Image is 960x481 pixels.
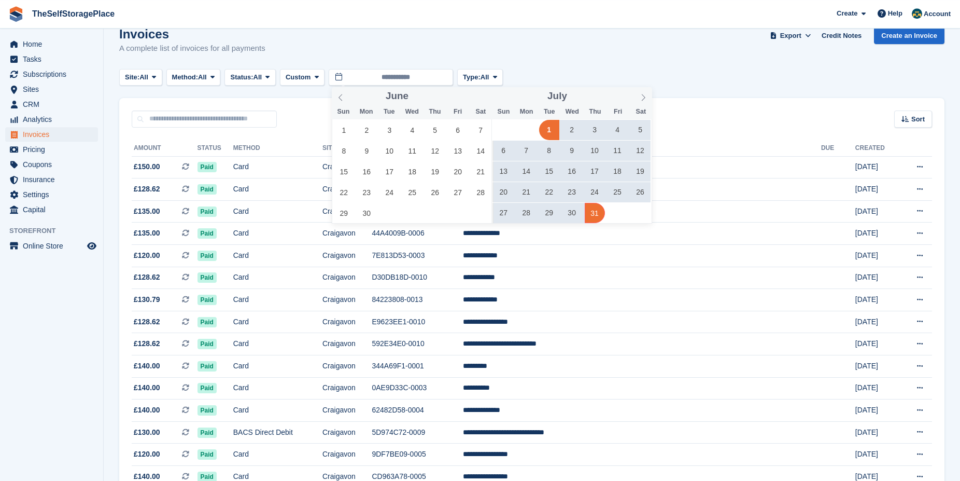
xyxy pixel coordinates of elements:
[5,239,98,253] a: menu
[197,317,217,327] span: Paid
[233,311,322,333] td: Card
[322,355,372,378] td: Craigavon
[888,8,902,19] span: Help
[334,182,354,202] span: June 22, 2025
[585,182,605,202] span: July 24, 2025
[372,223,463,245] td: 44A4009B-0006
[630,161,651,182] span: July 19, 2025
[134,361,160,372] span: £140.00
[134,294,160,305] span: £130.79
[322,267,372,289] td: Craigavon
[197,339,217,349] span: Paid
[5,97,98,112] a: menu
[139,72,148,83] span: All
[322,377,372,400] td: Craigavon
[5,202,98,217] a: menu
[322,311,372,333] td: Craigavon
[425,161,445,182] span: June 19, 2025
[197,184,217,195] span: Paid
[768,27,813,44] button: Export
[197,383,217,393] span: Paid
[457,69,503,86] button: Type: All
[402,141,422,161] span: June 11, 2025
[855,444,899,466] td: [DATE]
[516,203,537,223] span: July 28, 2025
[372,444,463,466] td: 9DF7BE09-0005
[837,8,857,19] span: Create
[134,317,160,327] span: £128.62
[539,141,559,161] span: July 8, 2025
[780,31,801,41] span: Export
[539,161,559,182] span: July 15, 2025
[608,120,628,140] span: July 4, 2025
[9,226,103,236] span: Storefront
[233,421,322,444] td: BACS Direct Debit
[402,182,422,202] span: June 25, 2025
[5,127,98,142] a: menu
[134,272,160,283] span: £128.62
[372,333,463,355] td: 592E34E0-0010
[5,52,98,66] a: menu
[855,289,899,311] td: [DATE]
[134,228,160,239] span: £135.00
[448,182,468,202] span: June 27, 2025
[322,178,372,201] td: Craigavon
[322,245,372,267] td: Craigavon
[23,97,85,112] span: CRM
[134,250,160,261] span: £120.00
[911,114,925,125] span: Sort
[855,245,899,267] td: [DATE]
[322,444,372,466] td: Craigavon
[817,27,866,44] a: Credit Notes
[492,108,515,115] span: Sun
[334,120,354,140] span: June 1, 2025
[408,91,441,102] input: Year
[233,444,322,466] td: Card
[23,172,85,187] span: Insurance
[134,338,160,349] span: £128.62
[493,182,514,202] span: July 20, 2025
[23,82,85,97] span: Sites
[855,267,899,289] td: [DATE]
[23,157,85,172] span: Coupons
[562,161,582,182] span: July 16, 2025
[8,6,24,22] img: stora-icon-8386f47178a22dfd0bd8f6a31ec36ba5ce8667c1dd55bd0f319d3a0aa187defe.svg
[134,206,160,217] span: £135.00
[423,108,446,115] span: Thu
[372,377,463,400] td: 0AE9D33C-0003
[5,82,98,97] a: menu
[379,182,400,202] span: June 24, 2025
[5,67,98,81] a: menu
[855,200,899,223] td: [DATE]
[355,108,378,115] span: Mon
[463,72,481,83] span: Type:
[322,333,372,355] td: Craigavon
[86,240,98,252] a: Preview store
[125,72,139,83] span: Site:
[372,355,463,378] td: 344A69F1-0001
[539,182,559,202] span: July 22, 2025
[172,72,199,83] span: Method:
[446,108,469,115] span: Fri
[855,311,899,333] td: [DATE]
[372,400,463,422] td: 62482D58-0004
[233,200,322,223] td: Card
[280,69,324,86] button: Custom
[630,120,651,140] span: July 5, 2025
[23,187,85,202] span: Settings
[197,295,217,305] span: Paid
[134,382,160,393] span: £140.00
[5,112,98,127] a: menu
[5,172,98,187] a: menu
[629,108,652,115] span: Sat
[233,400,322,422] td: Card
[630,141,651,161] span: July 12, 2025
[357,120,377,140] span: June 2, 2025
[197,162,217,172] span: Paid
[233,178,322,201] td: Card
[197,207,217,217] span: Paid
[119,69,162,86] button: Site: All
[23,52,85,66] span: Tasks
[134,184,160,195] span: £128.62
[378,108,401,115] span: Tue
